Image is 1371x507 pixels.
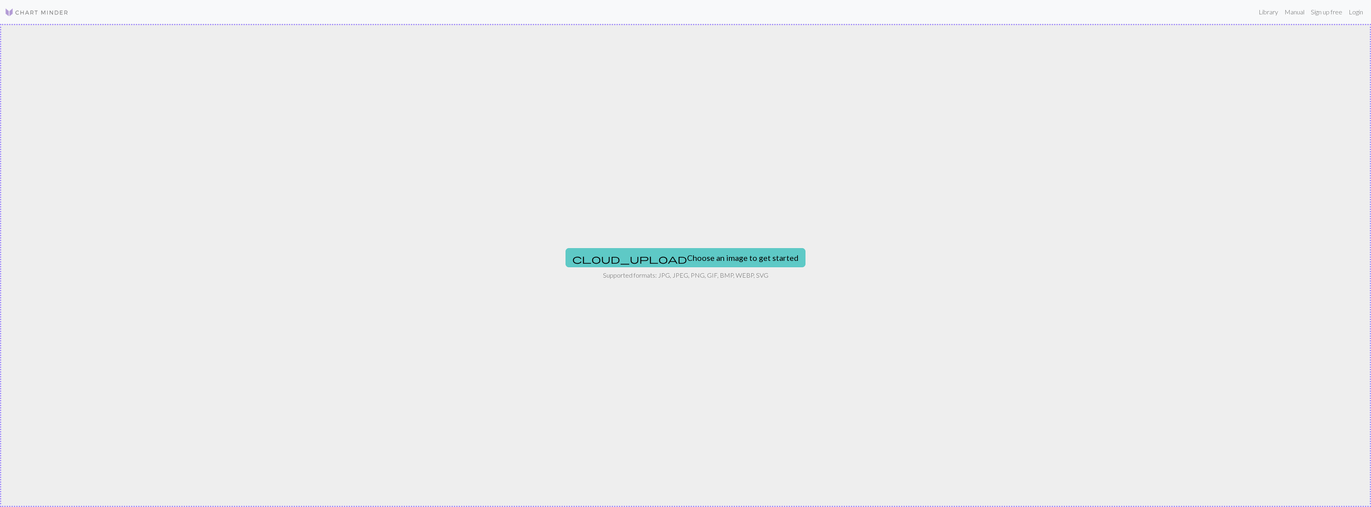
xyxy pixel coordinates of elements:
p: Supported formats: JPG, JPEG, PNG, GIF, BMP, WEBP, SVG [603,270,768,280]
a: Sign up free [1308,4,1345,20]
a: Manual [1281,4,1308,20]
a: Library [1255,4,1281,20]
img: Logo [5,8,69,17]
button: Choose an image to get started [566,248,805,267]
a: Login [1345,4,1366,20]
span: cloud_upload [572,253,687,264]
